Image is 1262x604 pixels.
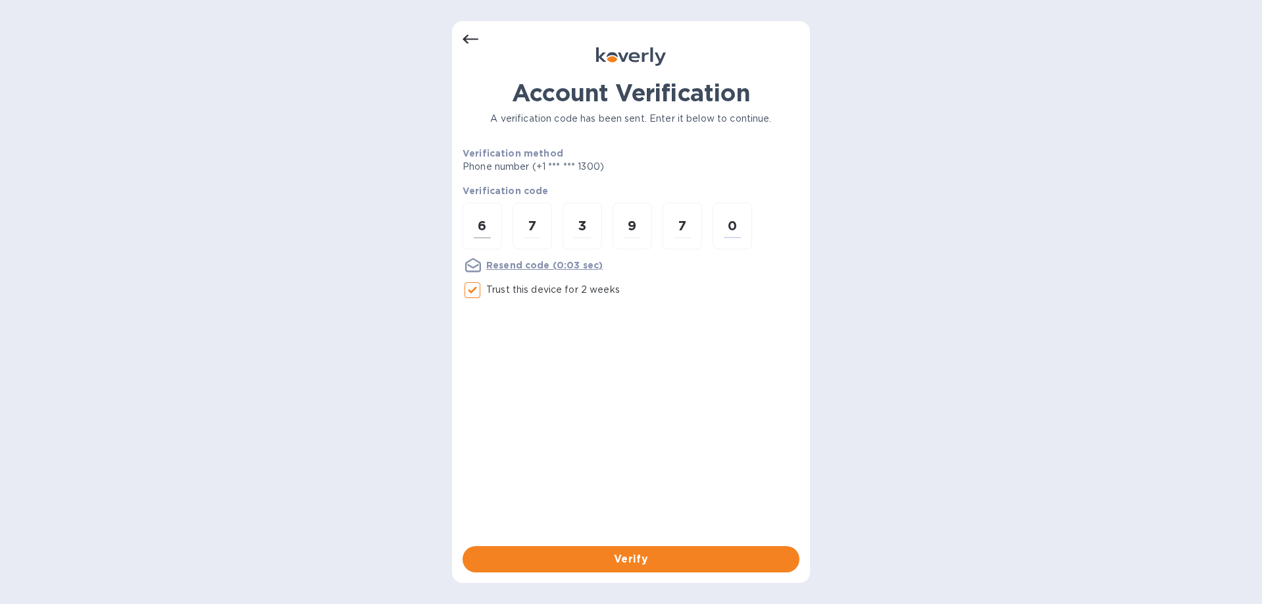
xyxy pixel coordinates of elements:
[486,283,620,297] p: Trust this device for 2 weeks
[463,148,563,159] b: Verification method
[463,160,705,174] p: Phone number (+1 *** *** 1300)
[463,184,799,197] p: Verification code
[463,79,799,107] h1: Account Verification
[486,260,603,270] u: Resend code (0:03 sec)
[463,112,799,126] p: A verification code has been sent. Enter it below to continue.
[463,546,799,572] button: Verify
[473,551,789,567] span: Verify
